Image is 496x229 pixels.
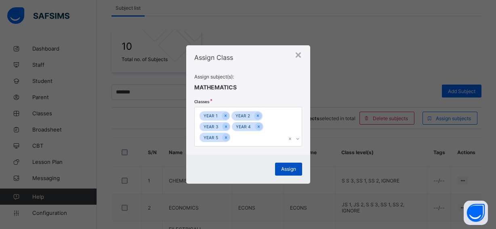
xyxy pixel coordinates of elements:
[232,122,255,131] div: YEAR 4
[464,201,488,225] button: Open asap
[194,53,233,61] span: Assign Class
[281,166,296,172] span: Assign
[194,99,209,104] span: Classes
[200,122,222,131] div: YEAR 3
[231,111,254,121] div: YEAR 2
[200,133,222,142] div: YEAR 5
[294,47,302,61] div: ×
[194,84,237,91] span: MATHEMATICS
[200,111,222,121] div: YEAR 1
[194,74,302,80] span: Assign subject(s):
